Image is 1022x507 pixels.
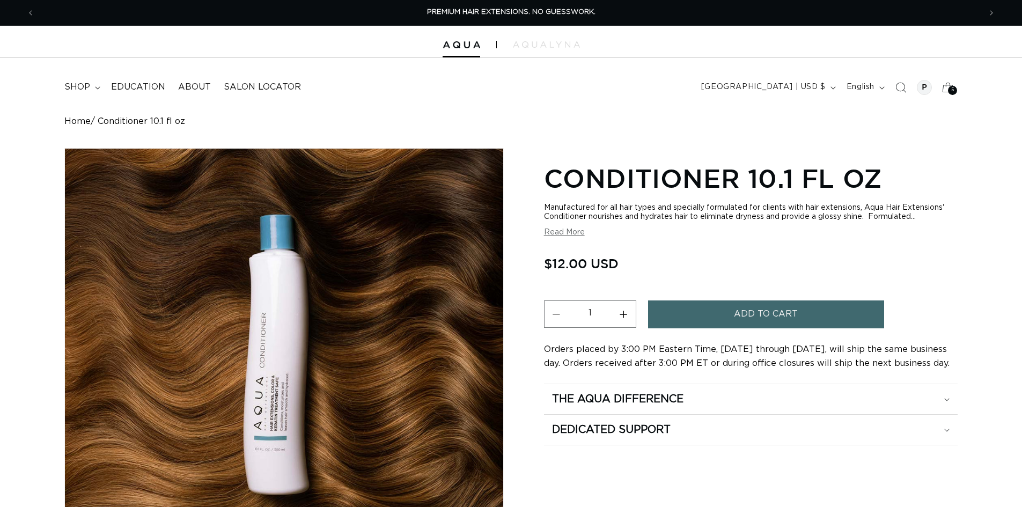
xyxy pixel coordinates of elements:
[544,345,950,368] span: Orders placed by 3:00 PM Eastern Time, [DATE] through [DATE], will ship the same business day. Or...
[544,253,619,274] span: $12.00 USD
[105,75,172,99] a: Education
[64,82,90,93] span: shop
[172,75,217,99] a: About
[648,300,884,328] button: Add to cart
[224,82,301,93] span: Salon Locator
[58,75,105,99] summary: shop
[443,41,480,49] img: Aqua Hair Extensions
[734,300,798,328] span: Add to cart
[544,161,958,195] h1: Conditioner 10.1 fl oz
[544,228,585,237] button: Read More
[64,116,91,127] a: Home
[64,116,958,127] nav: breadcrumbs
[695,77,840,98] button: [GEOGRAPHIC_DATA] | USD $
[178,82,211,93] span: About
[889,76,913,99] summary: Search
[951,86,954,95] span: 5
[513,41,580,48] img: aqualyna.com
[840,77,889,98] button: English
[217,75,307,99] a: Salon Locator
[701,82,826,93] span: [GEOGRAPHIC_DATA] | USD $
[552,392,683,406] h2: The Aqua Difference
[111,82,165,93] span: Education
[552,423,671,437] h2: Dedicated Support
[544,415,958,445] summary: Dedicated Support
[19,3,42,23] button: Previous announcement
[544,384,958,414] summary: The Aqua Difference
[847,82,874,93] span: English
[427,9,595,16] span: PREMIUM HAIR EXTENSIONS. NO GUESSWORK.
[544,203,958,222] div: Manufactured for all hair types and specially formulated for clients with hair extensions, Aqua H...
[98,116,185,127] span: Conditioner 10.1 fl oz
[980,3,1003,23] button: Next announcement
